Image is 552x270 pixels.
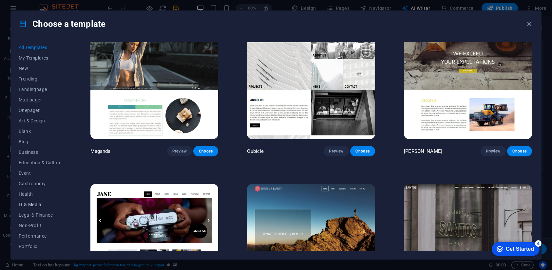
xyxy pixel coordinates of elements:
[19,189,62,199] button: Health
[481,146,505,156] button: Preview
[19,136,62,147] button: Blog
[19,223,62,228] span: Non-Profit
[404,148,442,154] p: [PERSON_NAME]
[19,147,62,157] button: Business
[404,21,532,139] img: Harris
[512,149,527,154] span: Choose
[19,74,62,84] button: Trending
[19,220,62,231] button: Non-Profit
[19,76,62,81] span: Trending
[19,87,62,92] span: Landingpage
[19,97,62,102] span: Multipager
[350,146,375,156] button: Choose
[355,149,370,154] span: Choose
[486,149,500,154] span: Preview
[90,21,219,139] img: Maganda
[19,150,62,155] span: Business
[19,139,62,144] span: Blog
[19,202,62,207] span: IT & Media
[19,42,62,53] button: All Templates
[19,241,62,252] button: Portfolio
[19,66,62,71] span: New
[167,146,192,156] button: Preview
[172,149,187,154] span: Preview
[19,63,62,74] button: New
[19,157,62,168] button: Education & Culture
[19,116,62,126] button: Art & Design
[19,231,62,241] button: Performance
[324,146,349,156] button: Preview
[193,146,218,156] button: Choose
[247,21,375,139] img: Cubicle
[247,148,264,154] p: Cubicle
[19,118,62,123] span: Art & Design
[486,239,542,259] iframe: To enrich screen reader interactions, please activate Accessibility in Grammarly extension settings
[19,181,62,186] span: Gastronomy
[19,55,62,61] span: My Templates
[19,95,62,105] button: Multipager
[19,191,62,197] span: Health
[90,148,111,154] p: Maganda
[19,108,62,113] span: Onepager
[199,149,213,154] span: Choose
[507,146,532,156] button: Choose
[19,212,62,218] span: Legal & Finance
[19,84,62,95] button: Landingpage
[19,199,62,210] button: IT & Media
[19,129,62,134] span: Blank
[19,160,62,165] span: Education & Culture
[19,105,62,116] button: Onepager
[19,126,62,136] button: Blank
[19,168,62,178] button: Event
[19,53,62,63] button: My Templates
[19,19,105,29] h4: Choose a template
[19,171,62,176] span: Event
[329,149,343,154] span: Preview
[19,178,62,189] button: Gastronomy
[3,3,46,8] a: Skip to main content
[19,233,62,239] span: Performance
[19,244,62,249] span: Portfolio
[19,45,62,50] span: All Templates
[19,210,62,220] button: Legal & Finance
